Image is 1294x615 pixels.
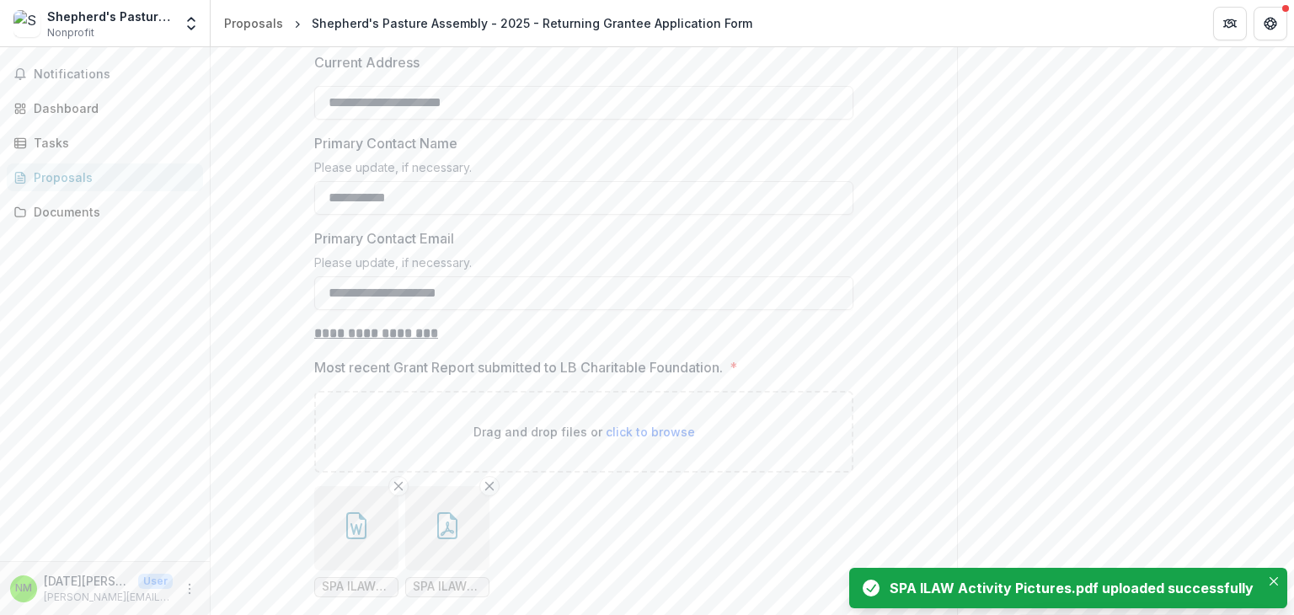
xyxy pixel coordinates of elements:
p: Current Address [314,52,420,72]
div: Notifications-bottom-right [842,561,1294,615]
div: Documents [34,203,190,221]
div: SPA ILAW Activity Pictures.pdf uploaded successfully [890,578,1254,598]
button: Partners [1213,7,1247,40]
div: Proposals [224,14,283,32]
img: Shepherd's Pasture Assembly [13,10,40,37]
button: Remove File [479,476,500,496]
div: Tasks [34,134,190,152]
div: Please update, if necessary. [314,255,853,276]
button: Close [1264,571,1284,591]
a: Proposals [217,11,290,35]
p: [PERSON_NAME][EMAIL_ADDRESS][PERSON_NAME][DOMAIN_NAME] [44,590,173,605]
div: Remove FileSPA ILAW Activity Pictures.pdf [405,486,489,597]
p: Most recent Grant Report submitted to LB Charitable Foundation. [314,357,723,377]
div: Proposals [34,168,190,186]
div: Noel Monzon [15,583,32,594]
span: SPA ILAW Reoport.doc [322,580,391,594]
a: Proposals [7,163,203,191]
span: click to browse [606,425,695,439]
div: Please update, if necessary. [314,160,853,181]
button: Remove File [388,476,409,496]
p: Primary Contact Name [314,133,457,153]
div: Remove FileSPA ILAW Reoport.doc [314,486,398,597]
p: Primary Contact Email [314,228,454,249]
div: Shepherd's Pasture Assembly - 2025 - Returning Grantee Application Form [312,14,752,32]
button: Notifications [7,61,203,88]
div: Dashboard [34,99,190,117]
p: Drag and drop files or [473,423,695,441]
button: Get Help [1254,7,1287,40]
span: SPA ILAW Activity Pictures.pdf [413,580,482,594]
div: Shepherd's Pasture Assembly [47,8,173,25]
a: Tasks [7,129,203,157]
a: Documents [7,198,203,226]
p: [DATE][PERSON_NAME] [44,572,131,590]
span: Notifications [34,67,196,82]
p: User [138,574,173,589]
a: Dashboard [7,94,203,122]
button: More [179,579,200,599]
button: Open entity switcher [179,7,203,40]
span: Nonprofit [47,25,94,40]
nav: breadcrumb [217,11,759,35]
